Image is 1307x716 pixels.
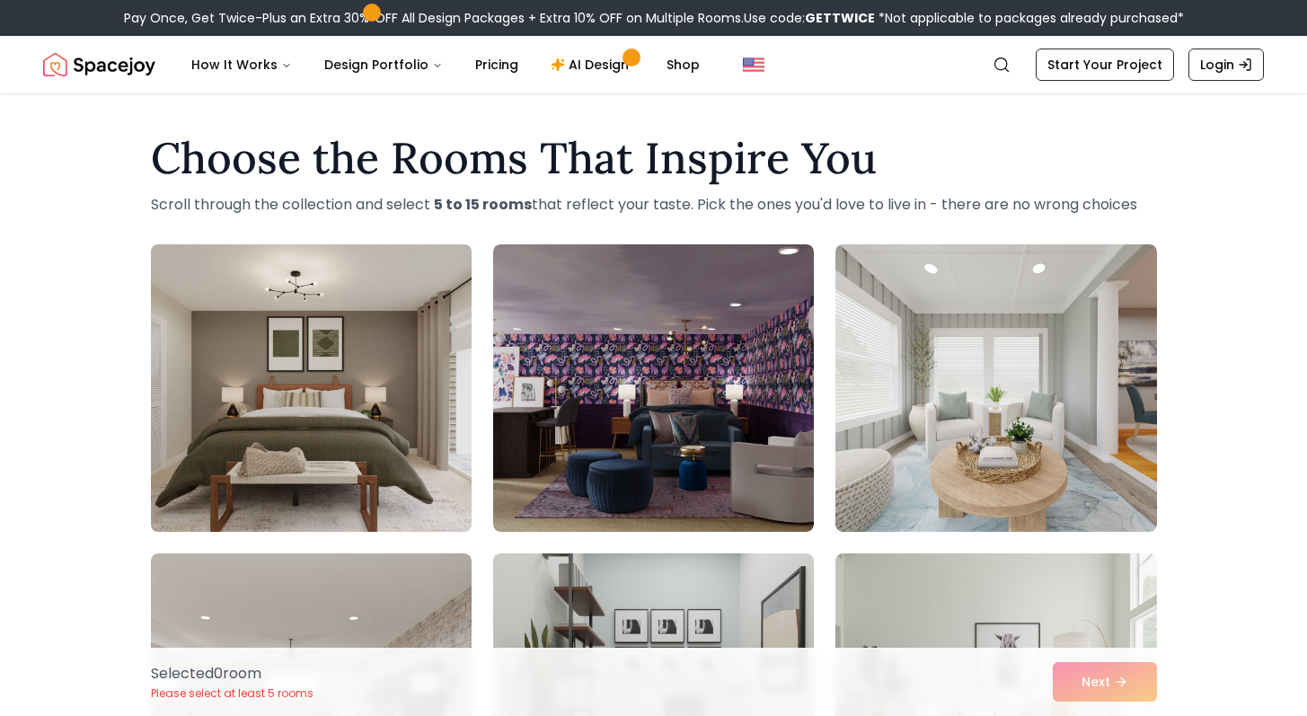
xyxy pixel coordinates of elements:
p: Selected 0 room [151,663,314,685]
img: Room room-2 [493,244,814,532]
nav: Global [43,36,1264,93]
span: *Not applicable to packages already purchased* [875,9,1184,27]
a: Start Your Project [1036,49,1174,81]
img: Room room-1 [143,237,480,539]
img: United States [743,54,764,75]
a: Shop [652,47,714,83]
a: Pricing [461,47,533,83]
strong: 5 to 15 rooms [434,194,532,215]
a: Login [1188,49,1264,81]
a: AI Design [536,47,649,83]
a: Spacejoy [43,47,155,83]
img: Spacejoy Logo [43,47,155,83]
span: Use code: [744,9,875,27]
p: Please select at least 5 rooms [151,686,314,701]
b: GETTWICE [805,9,875,27]
h1: Choose the Rooms That Inspire You [151,137,1157,180]
div: Pay Once, Get Twice-Plus an Extra 30% OFF All Design Packages + Extra 10% OFF on Multiple Rooms. [124,9,1184,27]
p: Scroll through the collection and select that reflect your taste. Pick the ones you'd love to liv... [151,194,1157,216]
img: Room room-3 [835,244,1156,532]
button: Design Portfolio [310,47,457,83]
button: How It Works [177,47,306,83]
nav: Main [177,47,714,83]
